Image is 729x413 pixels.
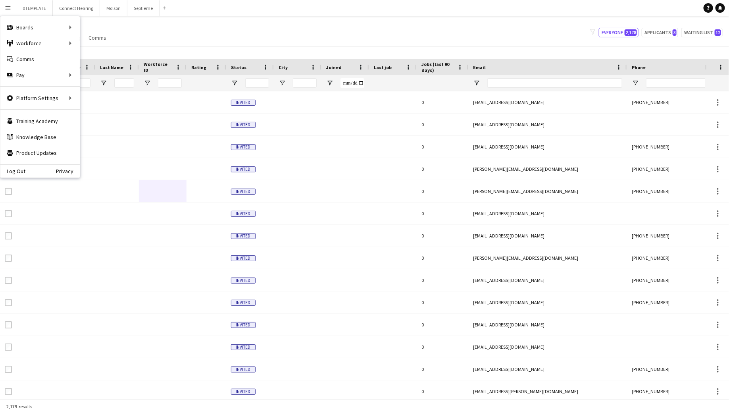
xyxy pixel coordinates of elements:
[231,367,256,372] span: Invited
[279,64,288,70] span: City
[632,79,639,87] button: Open Filter Menu
[0,35,80,51] div: Workforce
[56,168,80,174] a: Privacy
[468,225,627,247] div: [EMAIL_ADDRESS][DOMAIN_NAME]
[374,64,392,70] span: Last job
[627,158,729,180] div: [PHONE_NUMBER]
[417,225,468,247] div: 0
[468,380,627,402] div: [EMAIL_ADDRESS][PERSON_NAME][DOMAIN_NAME]
[5,255,12,262] input: Row Selection is disabled for this row (unchecked)
[231,189,256,195] span: Invited
[417,180,468,202] div: 0
[231,255,256,261] span: Invited
[231,300,256,306] span: Invited
[421,61,454,73] span: Jobs (last 90 days)
[417,136,468,158] div: 0
[231,389,256,395] span: Invited
[231,322,256,328] span: Invited
[642,28,678,37] button: Applicants3
[100,0,127,16] button: Molson
[293,78,317,88] input: City Filter Input
[417,114,468,135] div: 0
[191,64,206,70] span: Rating
[88,34,106,41] span: Comms
[231,166,256,172] span: Invited
[681,28,723,37] button: Waiting list12
[417,291,468,313] div: 0
[144,79,151,87] button: Open Filter Menu
[627,91,729,113] div: [PHONE_NUMBER]
[100,79,107,87] button: Open Filter Menu
[5,344,12,351] input: Row Selection is disabled for this row (unchecked)
[417,247,468,269] div: 0
[417,203,468,224] div: 0
[468,91,627,113] div: [EMAIL_ADDRESS][DOMAIN_NAME]
[0,51,80,67] a: Comms
[627,180,729,202] div: [PHONE_NUMBER]
[625,29,637,36] span: 2,178
[0,90,80,106] div: Platform Settings
[627,225,729,247] div: [PHONE_NUMBER]
[127,0,160,16] button: Septieme
[468,203,627,224] div: [EMAIL_ADDRESS][DOMAIN_NAME]
[0,129,80,145] a: Knowledge Base
[100,64,123,70] span: Last Name
[627,380,729,402] div: [PHONE_NUMBER]
[5,210,12,217] input: Row Selection is disabled for this row (unchecked)
[231,278,256,284] span: Invited
[468,180,627,202] div: [PERSON_NAME][EMAIL_ADDRESS][DOMAIN_NAME]
[5,321,12,328] input: Row Selection is disabled for this row (unchecked)
[468,114,627,135] div: [EMAIL_ADDRESS][DOMAIN_NAME]
[53,0,100,16] button: Connect Hearing
[85,33,110,43] a: Comms
[326,79,333,87] button: Open Filter Menu
[417,91,468,113] div: 0
[71,78,90,88] input: First Name Filter Input
[468,158,627,180] div: [PERSON_NAME][EMAIL_ADDRESS][DOMAIN_NAME]
[231,64,246,70] span: Status
[0,168,25,174] a: Log Out
[114,78,134,88] input: Last Name Filter Input
[673,29,677,36] span: 3
[468,291,627,313] div: [EMAIL_ADDRESS][DOMAIN_NAME]
[0,19,80,35] div: Boards
[417,358,468,380] div: 0
[231,233,256,239] span: Invited
[487,78,622,88] input: Email Filter Input
[468,136,627,158] div: [EMAIL_ADDRESS][DOMAIN_NAME]
[473,64,486,70] span: Email
[5,188,12,195] input: Row Selection is disabled for this row (unchecked)
[231,344,256,350] span: Invited
[627,291,729,313] div: [PHONE_NUMBER]
[0,113,80,129] a: Training Academy
[5,366,12,373] input: Row Selection is disabled for this row (unchecked)
[340,78,364,88] input: Joined Filter Input
[417,336,468,358] div: 0
[417,269,468,291] div: 0
[0,67,80,83] div: Pay
[646,78,724,88] input: Phone Filter Input
[627,136,729,158] div: [PHONE_NUMBER]
[5,277,12,284] input: Row Selection is disabled for this row (unchecked)
[468,358,627,380] div: [EMAIL_ADDRESS][DOMAIN_NAME]
[231,211,256,217] span: Invited
[245,78,269,88] input: Status Filter Input
[417,158,468,180] div: 0
[468,247,627,269] div: [PERSON_NAME][EMAIL_ADDRESS][DOMAIN_NAME]
[473,79,480,87] button: Open Filter Menu
[627,247,729,269] div: [PHONE_NUMBER]
[231,144,256,150] span: Invited
[5,232,12,239] input: Row Selection is disabled for this row (unchecked)
[468,336,627,358] div: [EMAIL_ADDRESS][DOMAIN_NAME]
[417,314,468,336] div: 0
[279,79,286,87] button: Open Filter Menu
[417,380,468,402] div: 0
[627,269,729,291] div: [PHONE_NUMBER]
[16,0,53,16] button: 0TEMPLATE
[0,145,80,161] a: Product Updates
[231,122,256,128] span: Invited
[468,314,627,336] div: [EMAIL_ADDRESS][DOMAIN_NAME]
[468,269,627,291] div: [EMAIL_ADDRESS][DOMAIN_NAME]
[158,78,182,88] input: Workforce ID Filter Input
[627,358,729,380] div: [PHONE_NUMBER]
